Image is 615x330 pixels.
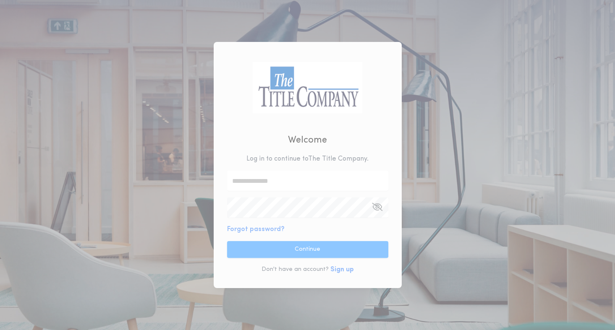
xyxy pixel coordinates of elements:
[227,241,388,258] button: Continue
[288,133,327,147] h2: Welcome
[246,154,369,164] p: Log in to continue to The Title Company .
[253,62,363,113] img: logo
[330,265,354,275] button: Sign up
[262,265,329,274] p: Don't have an account?
[227,224,285,234] button: Forgot password?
